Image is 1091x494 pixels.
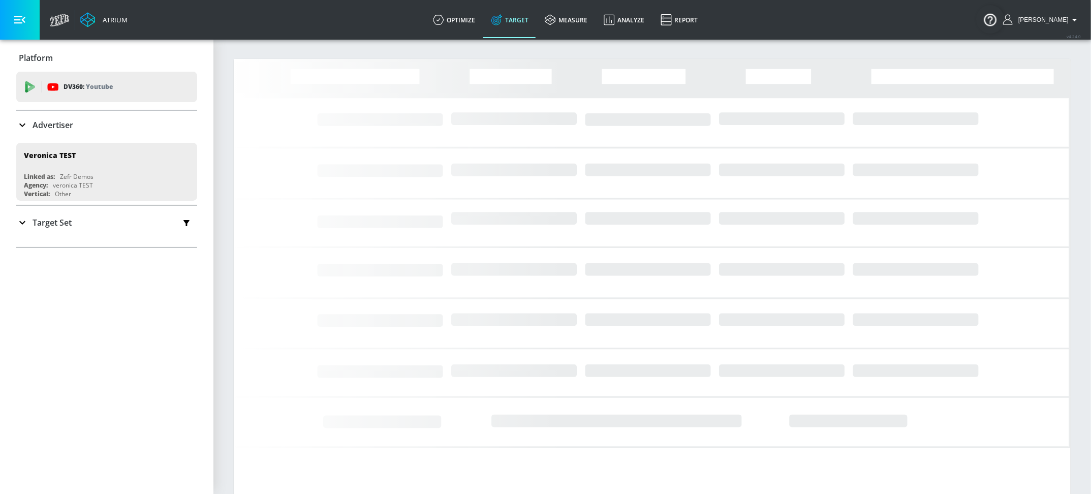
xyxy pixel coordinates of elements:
[1014,16,1069,23] span: login as: veronica.hernandez@zefr.com
[55,190,71,198] div: Other
[86,81,113,92] p: Youtube
[16,44,197,72] div: Platform
[99,15,128,24] div: Atrium
[1067,34,1081,39] span: v 4.24.0
[596,2,652,38] a: Analyze
[16,206,197,239] div: Target Set
[16,111,197,139] div: Advertiser
[16,72,197,102] div: DV360: Youtube
[16,143,197,201] div: Veronica TESTLinked as:Zefr DemosAgency:veronica TESTVertical:Other
[33,119,73,131] p: Advertiser
[19,52,53,64] p: Platform
[425,2,483,38] a: optimize
[652,2,706,38] a: Report
[60,172,93,181] div: Zefr Demos
[24,181,48,190] div: Agency:
[976,5,1005,34] button: Open Resource Center
[1003,14,1081,26] button: [PERSON_NAME]
[80,12,128,27] a: Atrium
[64,81,113,92] p: DV360:
[483,2,537,38] a: Target
[537,2,596,38] a: measure
[24,172,55,181] div: Linked as:
[24,150,76,160] div: Veronica TEST
[33,217,72,228] p: Target Set
[24,190,50,198] div: Vertical:
[53,181,93,190] div: veronica TEST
